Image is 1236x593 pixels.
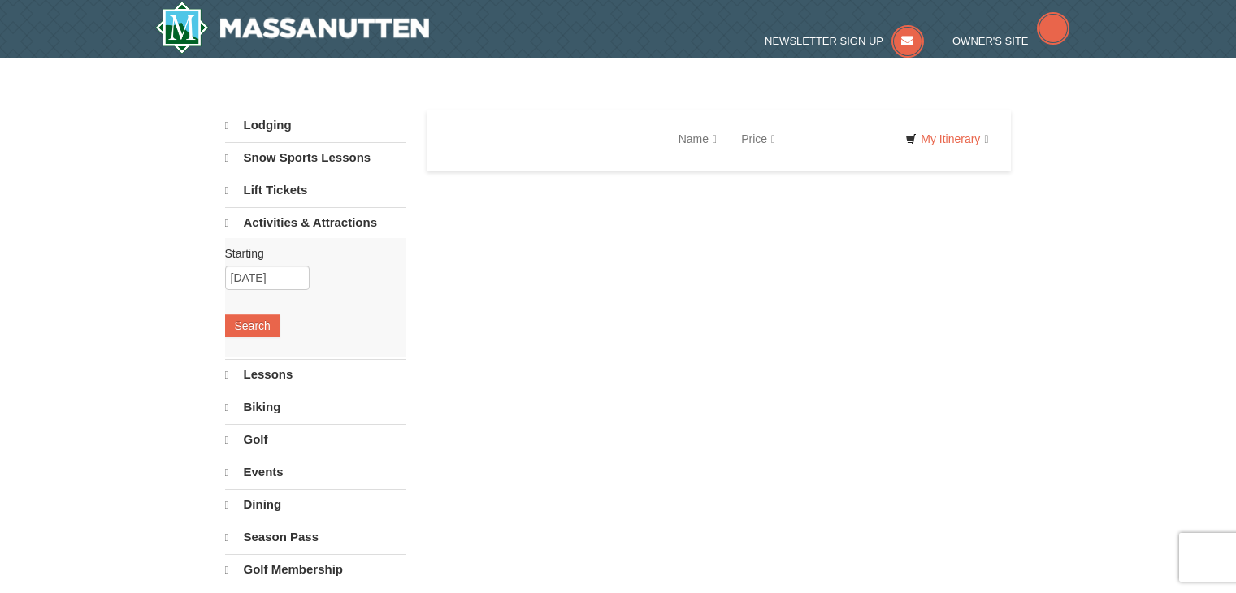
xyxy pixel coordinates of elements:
a: Season Pass [225,522,406,552]
a: Events [225,457,406,487]
a: Lodging [225,110,406,141]
label: Starting [225,245,394,262]
span: Owner's Site [952,35,1029,47]
a: Owner's Site [952,35,1069,47]
a: Massanutten Resort [155,2,430,54]
a: My Itinerary [895,127,999,151]
a: Golf Membership [225,554,406,585]
a: Lessons [225,359,406,390]
a: Activities & Attractions [225,207,406,238]
a: Lift Tickets [225,175,406,206]
a: Dining [225,489,406,520]
img: Massanutten Resort Logo [155,2,430,54]
a: Newsletter Sign Up [765,35,924,47]
span: Newsletter Sign Up [765,35,883,47]
button: Search [225,314,280,337]
a: Name [666,123,729,155]
a: Golf [225,424,406,455]
a: Biking [225,392,406,422]
a: Price [729,123,787,155]
a: Snow Sports Lessons [225,142,406,173]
